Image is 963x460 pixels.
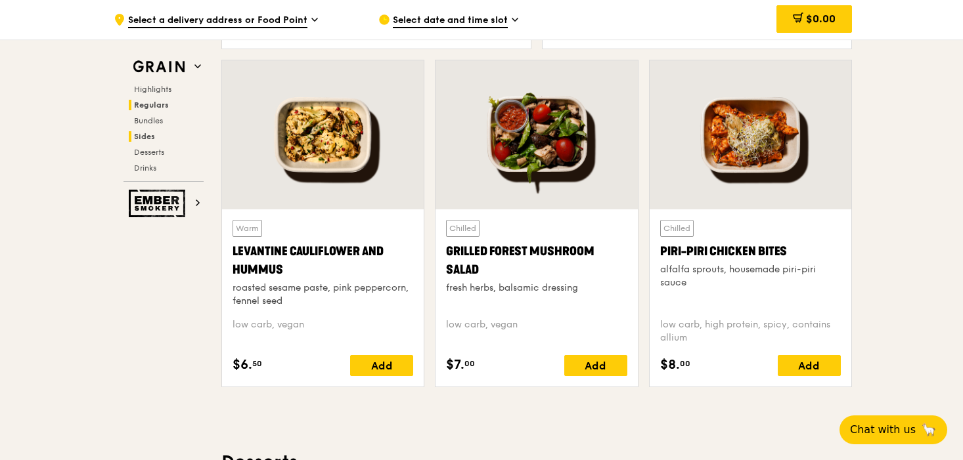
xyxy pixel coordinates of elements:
div: low carb, high protein, spicy, contains allium [660,318,841,345]
span: $0.00 [806,12,836,25]
span: Chat with us [850,422,916,438]
button: Chat with us🦙 [840,415,947,444]
div: low carb, vegan [233,318,413,345]
img: Grain web logo [129,55,189,79]
div: Levantine Cauliflower and Hummus [233,242,413,279]
div: roasted sesame paste, pink peppercorn, fennel seed [233,282,413,308]
span: Sides [134,132,155,141]
span: $8. [660,355,680,375]
div: Piri-piri Chicken Bites [660,242,841,261]
div: Warm [233,220,262,237]
div: Chilled [446,220,480,237]
span: Regulars [134,100,169,110]
span: Bundles [134,116,163,125]
span: Drinks [134,163,156,173]
div: Add [350,355,413,376]
span: 00 [464,358,475,369]
div: Add [564,355,627,376]
div: fresh herbs, balsamic dressing [446,282,627,295]
span: 00 [680,358,690,369]
span: 50 [252,358,262,369]
span: Select date and time slot [393,14,508,28]
span: Select a delivery address or Food Point [128,14,307,28]
img: Ember Smokery web logo [129,190,189,217]
span: Highlights [134,85,171,94]
div: low carb, vegan [446,318,627,345]
span: $7. [446,355,464,375]
div: Grilled Forest Mushroom Salad [446,242,627,279]
span: Desserts [134,148,164,157]
div: alfalfa sprouts, housemade piri-piri sauce [660,263,841,289]
div: Chilled [660,220,694,237]
div: Add [778,355,841,376]
span: $6. [233,355,252,375]
span: 🦙 [921,422,937,438]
